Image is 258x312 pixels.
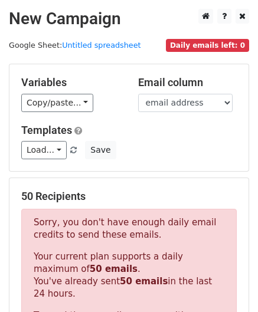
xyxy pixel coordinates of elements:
p: Your current plan supports a daily maximum of . You've already sent in the last 24 hours. [34,251,224,300]
strong: 50 emails [90,264,138,274]
h5: Variables [21,76,120,89]
a: Daily emails left: 0 [166,41,249,50]
a: Load... [21,141,67,159]
strong: 50 emails [120,276,168,287]
h5: 50 Recipients [21,190,237,203]
a: Copy/paste... [21,94,93,112]
a: Untitled spreadsheet [62,41,141,50]
button: Save [85,141,116,159]
h5: Email column [138,76,237,89]
p: Sorry, you don't have enough daily email credits to send these emails. [34,216,224,241]
h2: New Campaign [9,9,249,29]
span: Daily emails left: 0 [166,39,249,52]
small: Google Sheet: [9,41,141,50]
a: Templates [21,124,72,136]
